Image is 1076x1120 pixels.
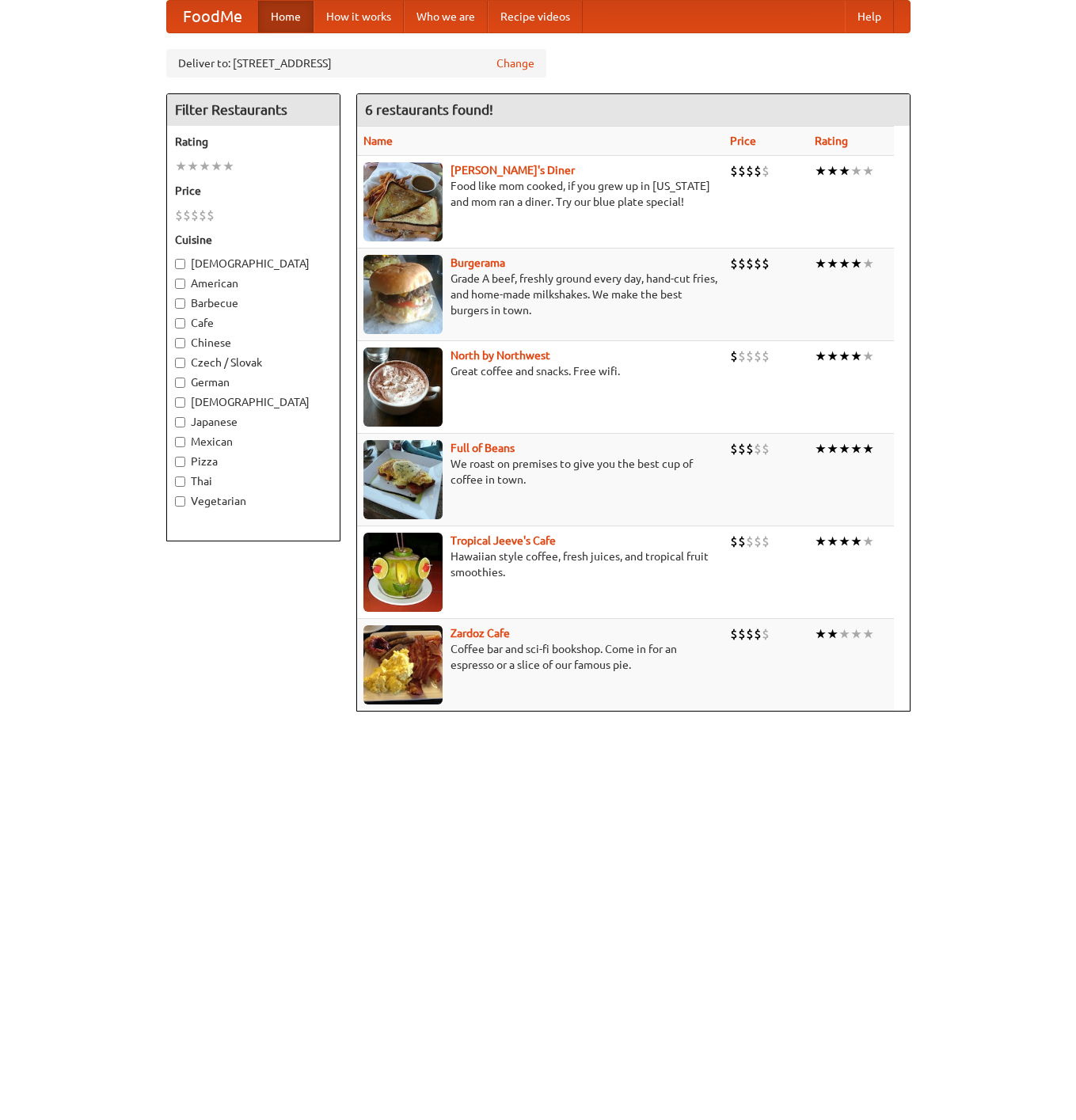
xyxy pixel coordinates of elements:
[175,259,185,269] input: [DEMOGRAPHIC_DATA]
[175,417,185,427] input: Japanese
[815,440,827,457] li: ★
[746,533,754,550] li: $
[258,1,314,32] a: Home
[211,158,222,175] li: ★
[845,1,894,32] a: Help
[838,625,850,643] li: ★
[815,135,848,147] a: Rating
[175,232,332,248] h5: Cuisine
[175,437,185,447] input: Mexican
[363,533,443,612] img: jeeves.jpg
[175,158,187,175] li: ★
[838,533,850,550] li: ★
[451,256,505,269] a: Burgerama
[404,1,488,32] a: Who we are
[451,164,575,177] a: [PERSON_NAME]'s Diner
[762,162,770,180] li: $
[175,279,185,289] input: American
[746,162,754,180] li: $
[730,162,738,180] li: $
[175,496,185,507] input: Vegetarian
[175,298,185,309] input: Barbecue
[838,440,850,457] li: ★
[363,135,393,147] a: Name
[175,374,332,390] label: German
[175,378,185,388] input: German
[850,440,862,457] li: ★
[730,255,738,272] li: $
[738,440,746,457] li: $
[166,49,546,78] div: Deliver to: [STREET_ADDRESS]
[862,347,874,365] li: ★
[746,255,754,272] li: $
[363,456,717,488] p: We roast on premises to give you the best cup of coffee in town.
[175,275,332,291] label: American
[754,255,762,272] li: $
[363,363,717,379] p: Great coffee and snacks. Free wifi.
[827,255,838,272] li: ★
[746,347,754,365] li: $
[175,315,332,331] label: Cafe
[738,162,746,180] li: $
[451,534,556,547] a: Tropical Jeeve's Cafe
[862,162,874,180] li: ★
[815,625,827,643] li: ★
[175,454,332,469] label: Pizza
[738,625,746,643] li: $
[175,397,185,408] input: [DEMOGRAPHIC_DATA]
[827,533,838,550] li: ★
[363,549,717,580] p: Hawaiian style coffee, fresh juices, and tropical fruit smoothies.
[363,255,443,334] img: burgerama.jpg
[754,162,762,180] li: $
[363,347,443,427] img: north.jpg
[451,627,510,640] a: Zardoz Cafe
[838,162,850,180] li: ★
[363,440,443,519] img: beans.jpg
[488,1,583,32] a: Recipe videos
[862,533,874,550] li: ★
[167,94,340,126] h4: Filter Restaurants
[762,440,770,457] li: $
[187,158,199,175] li: ★
[815,162,827,180] li: ★
[815,255,827,272] li: ★
[746,440,754,457] li: $
[762,347,770,365] li: $
[175,335,332,351] label: Chinese
[827,625,838,643] li: ★
[730,625,738,643] li: $
[850,347,862,365] li: ★
[754,533,762,550] li: $
[754,440,762,457] li: $
[827,162,838,180] li: ★
[183,207,191,224] li: $
[175,338,185,348] input: Chinese
[363,625,443,704] img: zardoz.jpg
[738,255,746,272] li: $
[175,493,332,509] label: Vegetarian
[175,183,332,199] h5: Price
[363,641,717,673] p: Coffee bar and sci-fi bookshop. Come in for an espresso or a slice of our famous pie.
[207,207,215,224] li: $
[730,135,756,147] a: Price
[754,625,762,643] li: $
[175,318,185,328] input: Cafe
[175,414,332,430] label: Japanese
[365,102,493,117] ng-pluralize: 6 restaurants found!
[363,178,717,210] p: Food like mom cooked, if you grew up in [US_STATE] and mom ran a diner. Try our blue plate special!
[451,349,550,362] a: North by Northwest
[838,255,850,272] li: ★
[451,442,515,454] a: Full of Beans
[850,533,862,550] li: ★
[167,1,258,32] a: FoodMe
[363,162,443,241] img: sallys.jpg
[175,256,332,271] label: [DEMOGRAPHIC_DATA]
[730,347,738,365] li: $
[175,457,185,467] input: Pizza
